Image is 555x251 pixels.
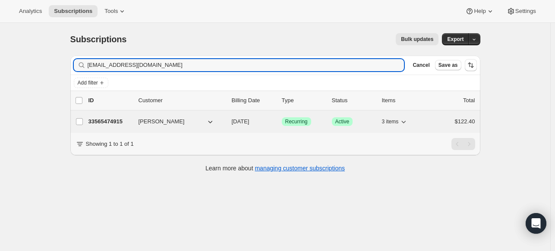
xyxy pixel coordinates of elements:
button: Sort the results [465,59,477,71]
p: 33565474915 [88,117,132,126]
span: Active [335,118,350,125]
p: Status [332,96,375,105]
span: Export [447,36,464,43]
span: Analytics [19,8,42,15]
span: Subscriptions [70,35,127,44]
p: ID [88,96,132,105]
p: Customer [139,96,225,105]
a: managing customer subscriptions [255,165,345,172]
button: Analytics [14,5,47,17]
nav: Pagination [451,138,475,150]
button: Save as [435,60,461,70]
div: 33565474915[PERSON_NAME][DATE]SuccessRecurringSuccessActive3 items$122.40 [88,116,475,128]
div: IDCustomerBilling DateTypeStatusItemsTotal [88,96,475,105]
input: Filter subscribers [88,59,404,71]
span: Help [474,8,486,15]
span: Cancel [413,62,429,69]
span: [DATE] [232,118,249,125]
button: [PERSON_NAME] [133,115,220,129]
span: $122.40 [455,118,475,125]
span: Bulk updates [401,36,433,43]
p: Learn more about [205,164,345,173]
span: Add filter [78,79,98,86]
p: Billing Date [232,96,275,105]
button: Cancel [409,60,433,70]
button: 3 items [382,116,408,128]
button: Tools [99,5,132,17]
div: Open Intercom Messenger [526,213,546,234]
span: 3 items [382,118,399,125]
span: Save as [438,62,458,69]
p: Total [463,96,475,105]
div: Items [382,96,425,105]
p: Showing 1 to 1 of 1 [86,140,134,148]
button: Add filter [74,78,108,88]
span: [PERSON_NAME] [139,117,185,126]
button: Help [460,5,499,17]
button: Subscriptions [49,5,98,17]
span: Tools [104,8,118,15]
button: Bulk updates [396,33,438,45]
span: Subscriptions [54,8,92,15]
button: Export [442,33,469,45]
span: Recurring [285,118,308,125]
button: Settings [501,5,541,17]
span: Settings [515,8,536,15]
div: Type [282,96,325,105]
